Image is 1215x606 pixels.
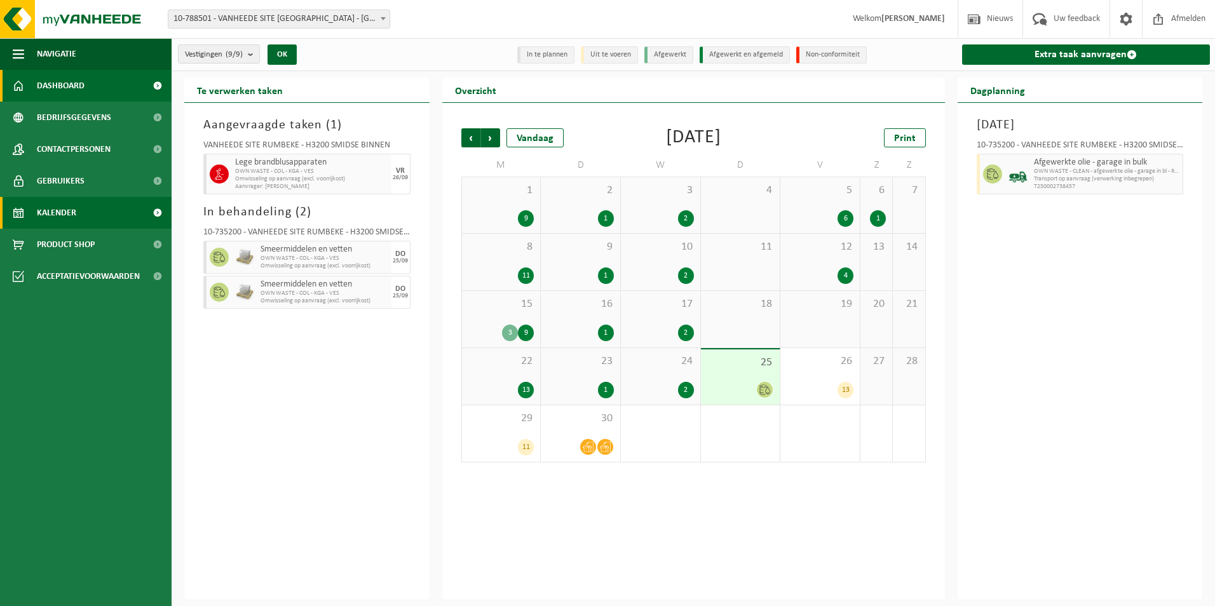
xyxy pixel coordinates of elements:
span: 4 [707,184,774,198]
a: Print [884,128,926,147]
div: DO [395,285,405,293]
span: 29 [468,412,534,426]
div: 3 [502,325,518,341]
span: Bedrijfsgegevens [37,102,111,133]
li: Afgewerkt en afgemeld [700,46,790,64]
span: 11 [707,240,774,254]
div: [DATE] [666,128,721,147]
li: In te plannen [517,46,574,64]
span: OWN WASTE - CLEAN - afgewerkte olie - garage in bl - RECYC-O [1034,168,1180,175]
h3: Aangevraagde taken ( ) [203,116,411,135]
h2: Dagplanning [958,77,1038,102]
span: 28 [899,354,918,368]
span: 1 [468,184,534,198]
count: (9/9) [226,50,243,58]
div: 2 [678,210,694,227]
span: Afgewerkte olie - garage in bulk [1034,158,1180,168]
span: Kalender [37,197,76,229]
div: 1 [598,325,614,341]
span: Dashboard [37,70,85,102]
h2: Overzicht [442,77,509,102]
span: 15 [468,297,534,311]
button: Vestigingen(9/9) [178,44,260,64]
div: 26/09 [393,175,408,181]
div: Vandaag [506,128,564,147]
h3: [DATE] [977,116,1184,135]
span: Lege brandblusapparaten [235,158,388,168]
span: Gebruikers [37,165,85,197]
div: 10-735200 - VANHEEDE SITE RUMBEKE - H3200 SMIDSE BINNEN - RUMBEKE [203,228,411,241]
div: 11 [518,267,534,284]
a: Extra taak aanvragen [962,44,1211,65]
span: Omwisseling op aanvraag (excl. voorrijkost) [261,262,388,270]
span: 17 [627,297,694,311]
td: Z [860,154,893,177]
span: OWN WASTE - COL - KGA - VES [261,255,388,262]
span: Contactpersonen [37,133,111,165]
span: 16 [547,297,614,311]
span: 14 [899,240,918,254]
div: 6 [838,210,853,227]
span: Omwisseling op aanvraag (excl. voorrijkost) [235,175,388,183]
h3: In behandeling ( ) [203,203,411,222]
span: 6 [867,184,886,198]
span: 3 [627,184,694,198]
span: Aanvrager: [PERSON_NAME] [235,183,388,191]
div: 1 [598,267,614,284]
span: 9 [547,240,614,254]
div: 4 [838,267,853,284]
span: 23 [547,354,614,368]
span: OWN WASTE - COL - KGA - VES [261,290,388,297]
span: 30 [547,412,614,426]
span: Product Shop [37,229,95,260]
img: LP-PA-00000-WDN-11 [235,248,254,267]
td: W [621,154,701,177]
div: 1 [870,210,886,227]
img: LP-PA-00000-WDN-11 [235,283,254,302]
div: 25/09 [393,293,408,299]
span: Vestigingen [185,45,243,64]
span: 12 [787,240,853,254]
span: 13 [867,240,886,254]
td: V [780,154,860,177]
div: 25/09 [393,258,408,264]
li: Afgewerkt [644,46,693,64]
div: VANHEEDE SITE RUMBEKE - H3200 SMIDSE BINNEN [203,141,411,154]
span: 2 [547,184,614,198]
button: OK [268,44,297,65]
div: 2 [678,382,694,398]
span: 27 [867,354,886,368]
span: Navigatie [37,38,76,70]
span: 22 [468,354,534,368]
strong: [PERSON_NAME] [881,14,945,24]
div: 2 [678,325,694,341]
span: Print [894,133,916,144]
img: BL-LQ-SV [1008,165,1028,184]
span: 7 [899,184,918,198]
td: D [701,154,781,177]
span: Omwisseling op aanvraag (excl. voorrijkost) [261,297,388,305]
li: Uit te voeren [581,46,638,64]
span: 25 [707,356,774,370]
h2: Te verwerken taken [184,77,295,102]
span: 19 [787,297,853,311]
span: Vorige [461,128,480,147]
div: 9 [518,210,534,227]
span: 5 [787,184,853,198]
span: 18 [707,297,774,311]
span: Volgende [481,128,500,147]
span: T250002738457 [1034,183,1180,191]
div: 2 [678,267,694,284]
span: 10-788501 - VANHEEDE SITE RUMBEKE - RUMBEKE [168,10,390,29]
span: Acceptatievoorwaarden [37,260,140,292]
span: 21 [899,297,918,311]
span: Smeermiddelen en vetten [261,245,388,255]
span: 20 [867,297,886,311]
span: 8 [468,240,534,254]
span: Smeermiddelen en vetten [261,279,388,290]
li: Non-conformiteit [796,46,867,64]
div: 11 [518,439,534,455]
div: 1 [598,382,614,398]
td: Z [893,154,925,177]
span: 24 [627,354,694,368]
